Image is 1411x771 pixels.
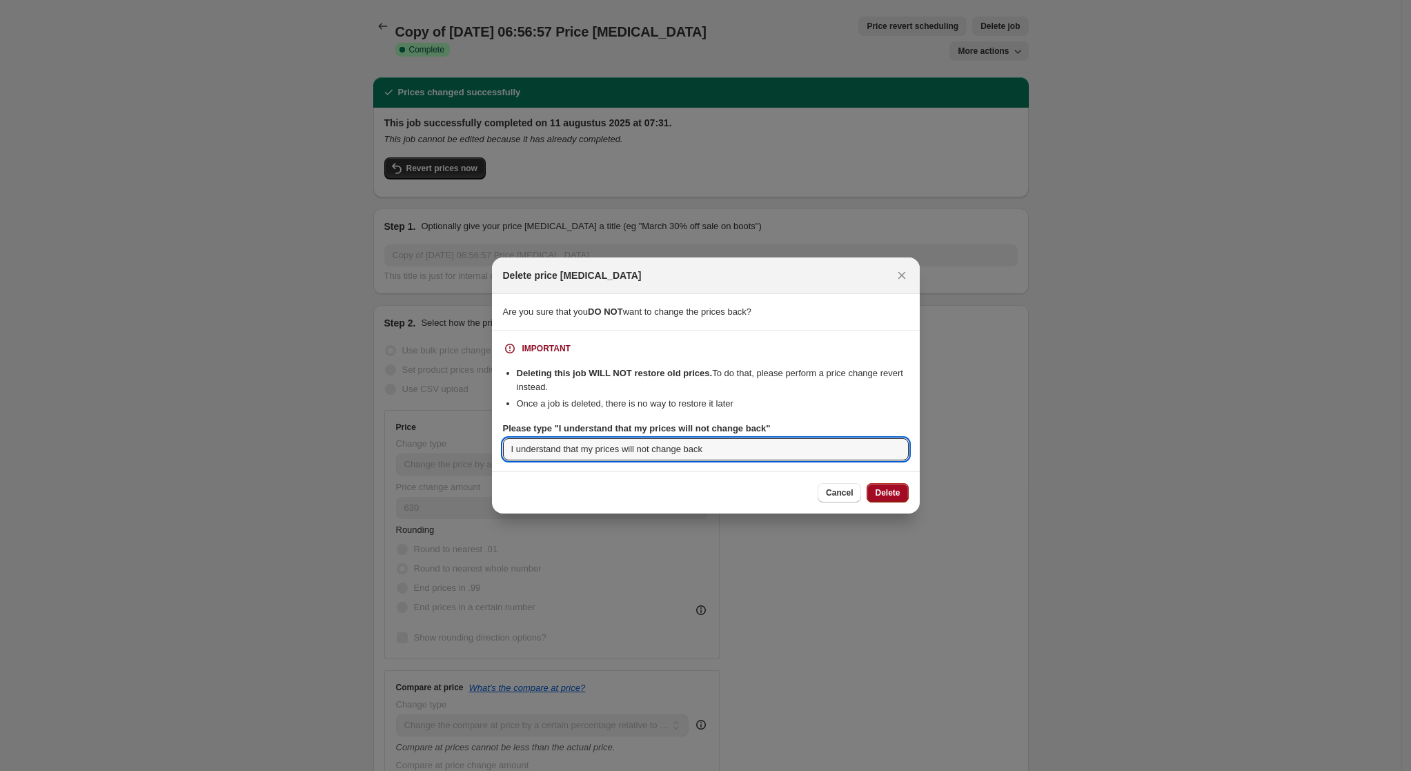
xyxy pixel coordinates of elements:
b: Deleting this job WILL NOT restore old prices. [517,368,713,378]
button: Cancel [818,483,861,502]
button: Delete [867,483,908,502]
b: DO NOT [588,306,623,317]
button: Close [892,266,911,285]
span: Are you sure that you want to change the prices back? [503,306,752,317]
span: Delete [875,487,900,498]
li: To do that, please perform a price change revert instead. [517,367,909,394]
span: Cancel [826,487,853,498]
li: Once a job is deleted, there is no way to restore it later [517,397,909,411]
div: IMPORTANT [522,343,571,354]
h2: Delete price [MEDICAL_DATA] [503,269,642,282]
b: Please type "I understand that my prices will not change back" [503,423,771,433]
